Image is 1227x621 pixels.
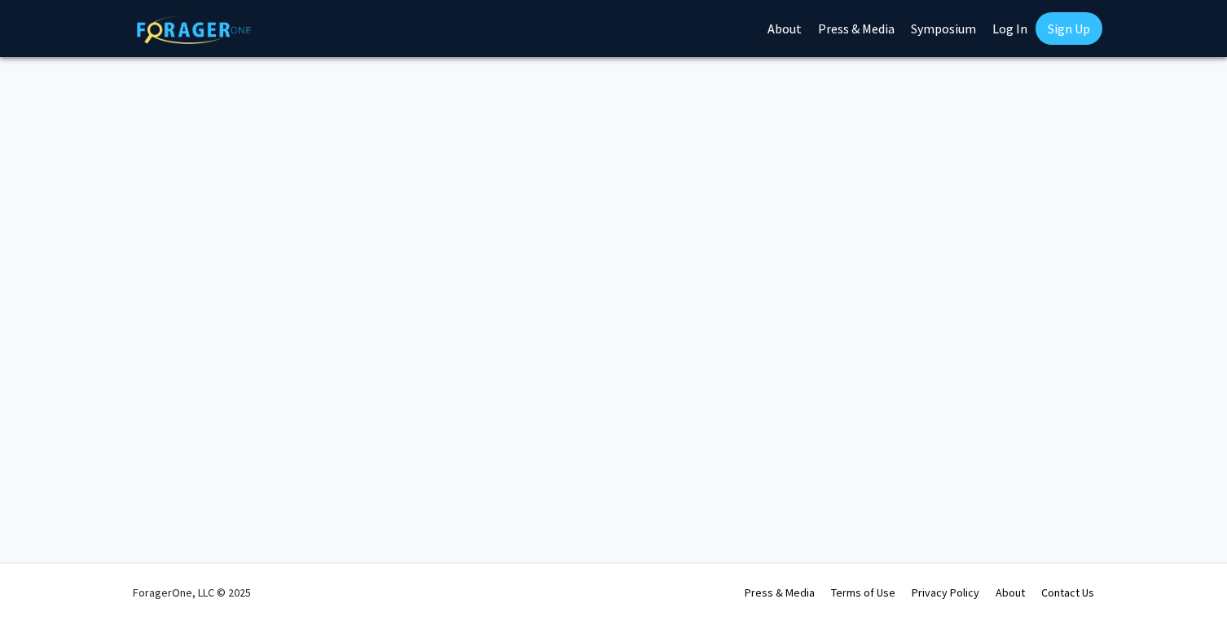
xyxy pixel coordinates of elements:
a: Press & Media [745,585,815,600]
a: Privacy Policy [912,585,979,600]
a: Terms of Use [831,585,895,600]
a: Contact Us [1041,585,1094,600]
a: About [996,585,1025,600]
img: ForagerOne Logo [137,15,251,44]
a: Sign Up [1036,12,1102,45]
div: ForagerOne, LLC © 2025 [133,564,251,621]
